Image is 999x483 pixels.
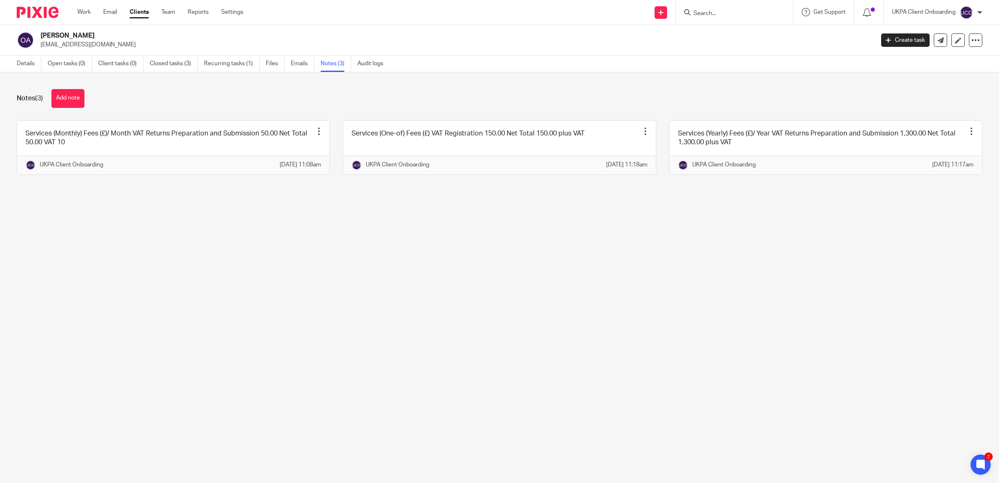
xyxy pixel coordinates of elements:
[77,8,91,16] a: Work
[291,56,314,72] a: Emails
[693,10,768,18] input: Search
[40,161,103,169] p: UKPA Client Onboarding
[692,161,756,169] p: UKPA Client Onboarding
[17,31,34,49] img: svg%3E
[881,33,930,47] a: Create task
[25,160,36,170] img: svg%3E
[606,161,647,169] p: [DATE] 11:18am
[204,56,260,72] a: Recurring tasks (1)
[17,94,43,103] h1: Notes
[17,7,59,18] img: Pixie
[352,160,362,170] img: svg%3E
[188,8,209,16] a: Reports
[103,8,117,16] a: Email
[51,89,84,108] button: Add note
[221,8,243,16] a: Settings
[321,56,351,72] a: Notes (3)
[932,161,974,169] p: [DATE] 11:17am
[161,8,175,16] a: Team
[48,56,92,72] a: Open tasks (0)
[35,95,43,102] span: (3)
[266,56,285,72] a: Files
[130,8,149,16] a: Clients
[41,41,869,49] p: [EMAIL_ADDRESS][DOMAIN_NAME]
[960,6,973,19] img: svg%3E
[280,161,321,169] p: [DATE] 11:08am
[98,56,143,72] a: Client tasks (0)
[892,8,956,16] p: UKPA Client Onboarding
[678,160,688,170] img: svg%3E
[357,56,390,72] a: Audit logs
[41,31,703,40] h2: [PERSON_NAME]
[17,56,41,72] a: Details
[813,9,846,15] span: Get Support
[150,56,198,72] a: Closed tasks (3)
[984,452,993,461] div: 2
[366,161,429,169] p: UKPA Client Onboarding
